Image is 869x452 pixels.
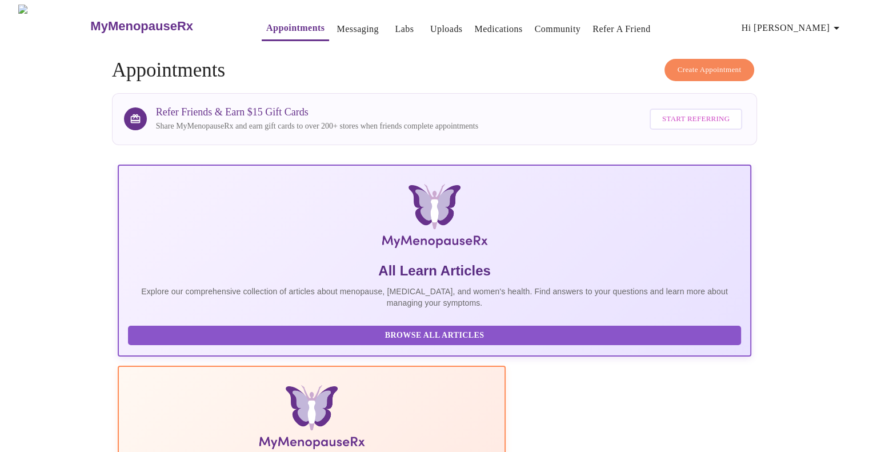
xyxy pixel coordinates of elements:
[588,18,655,41] button: Refer a Friend
[90,19,193,34] h3: MyMenopauseRx
[535,21,581,37] a: Community
[337,21,378,37] a: Messaging
[430,21,463,37] a: Uploads
[262,17,329,41] button: Appointments
[89,6,239,46] a: MyMenopauseRx
[737,17,848,39] button: Hi [PERSON_NAME]
[662,113,730,126] span: Start Referring
[128,286,742,309] p: Explore our comprehensive collection of articles about menopause, [MEDICAL_DATA], and women's hea...
[139,329,730,343] span: Browse All Articles
[332,18,383,41] button: Messaging
[530,18,586,41] button: Community
[474,21,522,37] a: Medications
[742,20,843,36] span: Hi [PERSON_NAME]
[386,18,423,41] button: Labs
[592,21,651,37] a: Refer a Friend
[266,20,325,36] a: Appointments
[128,326,742,346] button: Browse All Articles
[128,330,744,339] a: Browse All Articles
[395,21,414,37] a: Labs
[647,103,745,135] a: Start Referring
[678,63,742,77] span: Create Appointment
[664,59,755,81] button: Create Appointment
[156,106,478,118] h3: Refer Friends & Earn $15 Gift Cards
[470,18,527,41] button: Medications
[223,184,646,253] img: MyMenopauseRx Logo
[112,59,758,82] h4: Appointments
[650,109,742,130] button: Start Referring
[18,5,89,47] img: MyMenopauseRx Logo
[156,121,478,132] p: Share MyMenopauseRx and earn gift cards to over 200+ stores when friends complete appointments
[426,18,467,41] button: Uploads
[128,262,742,280] h5: All Learn Articles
